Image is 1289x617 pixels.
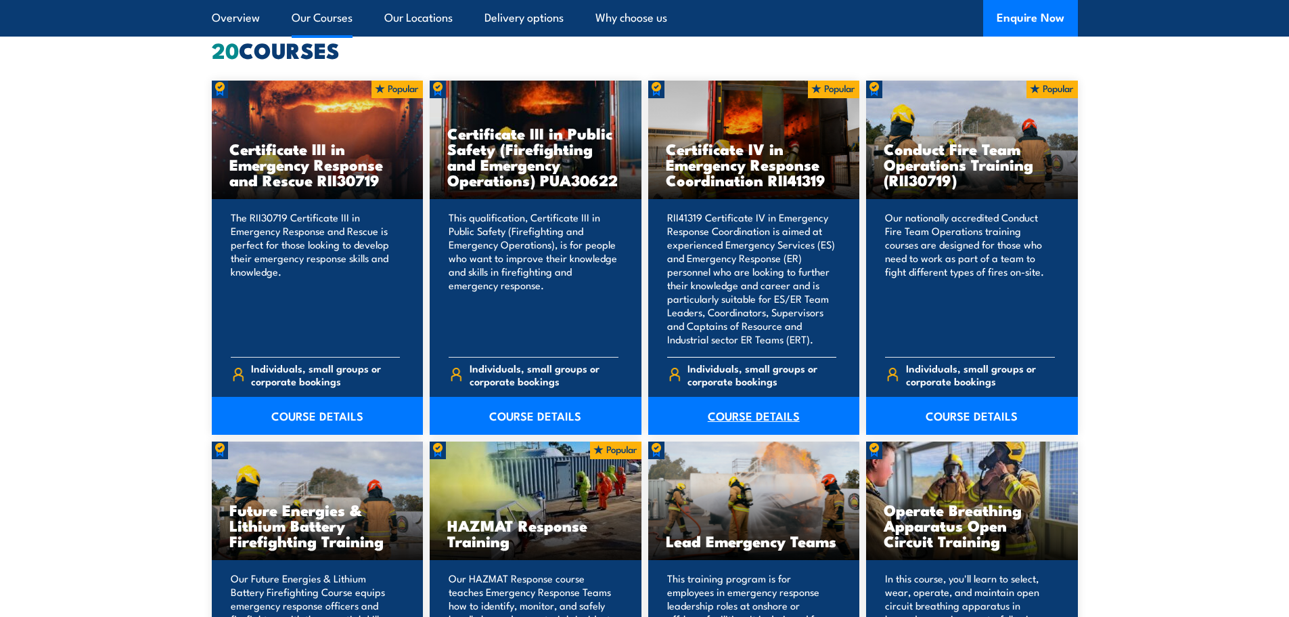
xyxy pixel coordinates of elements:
a: COURSE DETAILS [212,397,424,435]
a: COURSE DETAILS [430,397,641,435]
span: Individuals, small groups or corporate bookings [470,362,618,387]
h3: Operate Breathing Apparatus Open Circuit Training [884,502,1060,549]
span: Individuals, small groups or corporate bookings [251,362,400,387]
h3: Certificate III in Public Safety (Firefighting and Emergency Operations) PUA30622 [447,125,624,188]
span: Individuals, small groups or corporate bookings [687,362,836,387]
span: Individuals, small groups or corporate bookings [906,362,1055,387]
h3: Certificate III in Emergency Response and Rescue RII30719 [229,141,406,188]
p: Our nationally accredited Conduct Fire Team Operations training courses are designed for those wh... [885,211,1055,346]
a: COURSE DETAILS [648,397,860,435]
p: This qualification, Certificate III in Public Safety (Firefighting and Emergency Operations), is ... [449,211,618,346]
h3: Future Energies & Lithium Battery Firefighting Training [229,502,406,549]
h3: Certificate IV in Emergency Response Coordination RII41319 [666,141,842,188]
p: RII41319 Certificate IV in Emergency Response Coordination is aimed at experienced Emergency Serv... [667,211,837,346]
h3: Conduct Fire Team Operations Training (RII30719) [884,141,1060,188]
p: The RII30719 Certificate III in Emergency Response and Rescue is perfect for those looking to dev... [231,211,401,346]
a: COURSE DETAILS [866,397,1078,435]
strong: 20 [212,33,239,66]
h2: COURSES [212,40,1078,59]
h3: HAZMAT Response Training [447,517,624,549]
h3: Lead Emergency Teams [666,533,842,549]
